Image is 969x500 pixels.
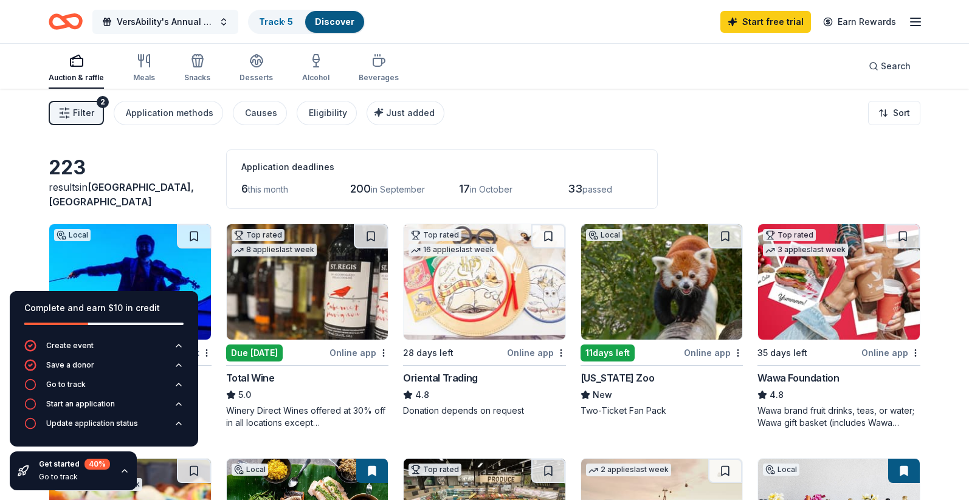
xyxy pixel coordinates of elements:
button: Track· 5Discover [248,10,365,34]
img: Image for Virginia Zoo [581,224,743,340]
div: 3 applies last week [763,244,848,256]
span: 17 [459,182,470,195]
div: [US_STATE] Zoo [581,371,654,385]
span: in [49,181,194,208]
div: Meals [133,73,155,83]
button: Just added [367,101,444,125]
div: 28 days left [403,346,453,360]
div: Wawa brand fruit drinks, teas, or water; Wawa gift basket (includes Wawa products and coupons) [757,405,920,429]
div: 223 [49,156,212,180]
div: 16 applies last week [409,244,497,256]
img: Image for Total Wine [227,224,388,340]
div: Save a donor [46,360,94,370]
a: Track· 5 [259,16,293,27]
div: Update application status [46,419,138,428]
button: Eligibility [297,101,357,125]
div: 11 days left [581,344,635,361]
button: Filter2 [49,101,104,125]
span: [GEOGRAPHIC_DATA], [GEOGRAPHIC_DATA] [49,181,194,208]
a: Image for Total WineTop rated8 applieslast weekDue [DATE]Online appTotal Wine5.0Winery Direct Win... [226,224,389,429]
button: Go to track [24,378,184,398]
div: 2 [97,96,109,108]
img: Image for Virginia Stage Company [49,224,211,340]
div: Auction & raffle [49,73,104,83]
div: Start an application [46,399,115,409]
span: Sort [893,106,910,120]
img: Image for Wawa Foundation [758,224,920,340]
button: Snacks [184,49,210,89]
button: Application methods [114,101,223,125]
div: Go to track [46,380,86,389]
a: Start free trial [720,11,811,33]
div: Online app [329,345,388,360]
div: Beverages [359,73,399,83]
div: Winery Direct Wines offered at 30% off in all locations except [GEOGRAPHIC_DATA], [GEOGRAPHIC_DAT... [226,405,389,429]
span: in October [470,184,512,194]
span: passed [582,184,612,194]
div: Alcohol [302,73,329,83]
button: Causes [233,101,287,125]
div: Top rated [232,229,284,241]
div: Due [DATE] [226,344,283,361]
span: 200 [350,182,371,195]
span: New [593,388,612,402]
div: 40 % [84,459,110,470]
button: Update application status [24,417,184,437]
span: this month [248,184,288,194]
a: Image for Oriental TradingTop rated16 applieslast week28 days leftOnline appOriental Trading4.8Do... [403,224,566,417]
div: Online app [861,345,920,360]
a: Earn Rewards [816,11,903,33]
div: Go to track [39,472,110,482]
div: Desserts [240,73,273,83]
div: Local [763,464,799,476]
div: Local [586,229,622,241]
div: Top rated [763,229,816,241]
div: Wawa Foundation [757,371,839,385]
button: Save a donor [24,359,184,378]
div: Local [54,229,91,241]
div: 8 applies last week [232,244,317,256]
div: results [49,180,212,209]
span: 33 [568,182,582,195]
span: in September [371,184,425,194]
div: Local [232,464,268,476]
span: Filter [73,106,94,120]
button: Beverages [359,49,399,89]
div: Total Wine [226,371,275,385]
button: Auction & raffle [49,49,104,89]
a: Discover [315,16,354,27]
button: Create event [24,340,184,359]
a: Image for Wawa FoundationTop rated3 applieslast week35 days leftOnline appWawa Foundation4.8Wawa ... [757,224,920,429]
span: 4.8 [415,388,429,402]
div: Two-Ticket Fan Pack [581,405,743,417]
span: 4.8 [770,388,784,402]
button: Alcohol [302,49,329,89]
div: Complete and earn $10 in credit [24,301,184,315]
div: 35 days left [757,346,807,360]
div: Get started [39,459,110,470]
span: 5.0 [238,388,251,402]
div: Top rated [409,464,461,476]
a: Home [49,7,83,36]
div: 2 applies last week [586,464,671,476]
button: Meals [133,49,155,89]
div: Donation depends on request [403,405,566,417]
span: VersAbility's Annual Gala Fundraiser [117,15,214,29]
div: Online app [684,345,743,360]
button: VersAbility's Annual Gala Fundraiser [92,10,238,34]
button: Sort [868,101,920,125]
div: Application deadlines [241,160,643,174]
div: Snacks [184,73,210,83]
span: Just added [386,108,435,118]
div: Eligibility [309,106,347,120]
button: Start an application [24,398,184,417]
a: Image for Virginia Stage CompanyLocal28 days leftOnline app•Quick[US_STATE] Stage CompanyNew2 tic... [49,224,212,417]
button: Search [859,54,920,78]
span: 6 [241,182,248,195]
div: Online app [507,345,566,360]
span: Search [881,59,911,74]
div: Top rated [409,229,461,241]
div: Create event [46,341,94,351]
a: Image for Virginia ZooLocal11days leftOnline app[US_STATE] ZooNewTwo-Ticket Fan Pack [581,224,743,417]
div: Causes [245,106,277,120]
